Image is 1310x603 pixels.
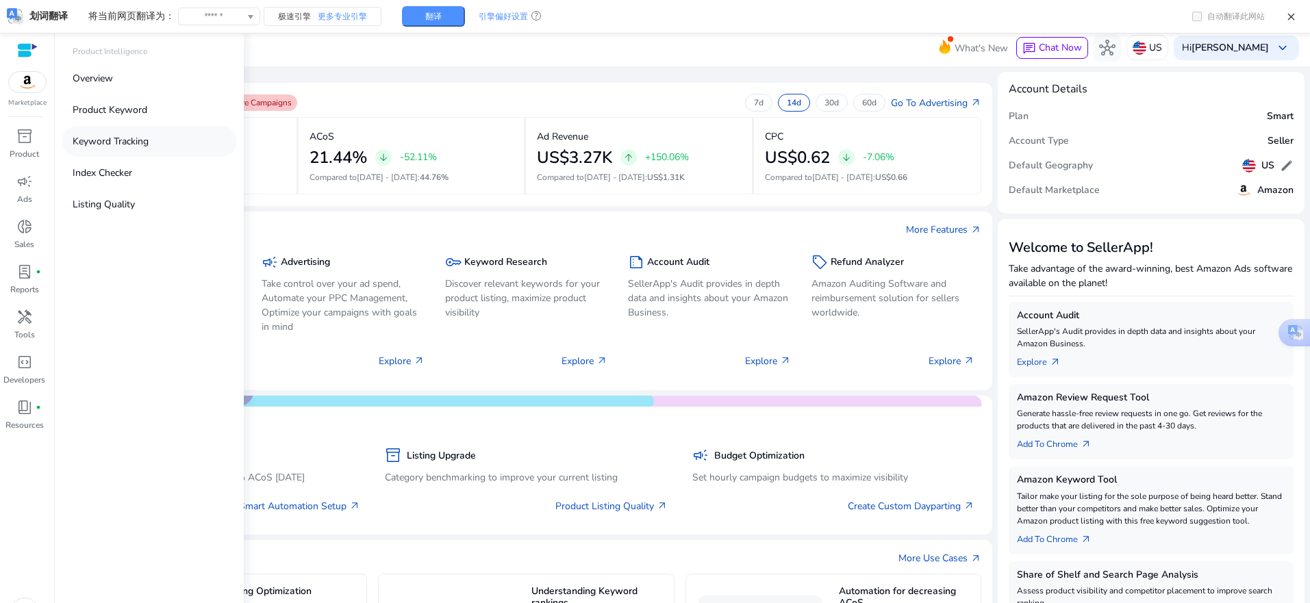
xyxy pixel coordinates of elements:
p: Compared to : [310,171,513,183]
span: arrow_outward [970,224,981,235]
span: campaign [262,254,278,270]
span: book_4 [16,399,33,415]
a: Go To Advertisingarrow_outward [891,96,981,110]
span: [DATE] - [DATE] [812,172,873,183]
h5: Advertising [281,257,330,268]
h5: Keyword Research [464,257,547,268]
span: arrow_outward [963,500,974,511]
p: Tailor make your listing for the sole purpose of being heard better. Stand better than your compe... [1017,490,1285,527]
span: arrow_upward [623,152,634,163]
h2: US$0.62 [765,148,830,168]
span: donut_small [16,218,33,235]
h5: Plan [1009,111,1029,123]
span: campaign [16,173,33,190]
b: [PERSON_NAME] [1192,41,1269,54]
span: inventory_2 [16,128,33,144]
span: code_blocks [16,354,33,370]
a: Add To Chrome [1017,527,1103,546]
span: arrow_outward [963,355,974,366]
p: Generate hassle-free review requests in one go. Get reviews for the products that are delivered i... [1017,407,1285,432]
button: chatChat Now [1016,37,1088,59]
a: Product Listing Quality [555,499,668,513]
h5: Amazon Keyword Tool [1017,474,1285,486]
p: Take control over your ad spend, Automate your PPC Management, Optimize your campaigns with goals... [262,277,425,334]
h5: Smart [1267,111,1294,123]
p: Overview [73,71,113,86]
p: Keyword Tracking [73,134,149,149]
img: us.svg [1133,41,1146,55]
p: Ads [17,193,32,205]
p: Explore [562,354,607,368]
a: More Use Casesarrow_outward [898,551,981,565]
span: US$1.31K [647,172,685,183]
h5: Amazon Review Request Tool [1017,392,1285,404]
p: Reports [10,283,39,296]
p: Marketplace [8,98,47,108]
p: Sales [14,238,34,251]
span: keyboard_arrow_down [1274,40,1291,56]
span: lab_profile [16,264,33,280]
span: key [445,254,462,270]
p: CPC [765,129,783,144]
h5: Account Type [1009,136,1069,147]
span: arrow_outward [1050,357,1061,368]
h3: Welcome to SellerApp! [1009,240,1294,256]
p: Index Checker [73,166,132,180]
h5: Account Audit [647,257,709,268]
h5: Refund Analyzer [831,257,904,268]
h5: US [1261,160,1274,172]
span: sell [811,254,828,270]
span: campaign [692,447,709,463]
p: ACoS [310,129,334,144]
h2: 21.44% [310,148,367,168]
span: arrow_outward [1081,534,1092,545]
p: -52.11% [400,153,437,162]
h5: Default Marketplace [1009,185,1100,196]
p: Set hourly campaign budgets to maximize visibility [692,470,974,485]
span: summarize [628,254,644,270]
span: arrow_outward [780,355,791,366]
span: arrow_outward [349,500,360,511]
h5: Share of Shelf and Search Page Analysis [1017,569,1285,581]
p: +150.06% [645,153,689,162]
h5: Budget Optimization [714,450,805,462]
a: Explorearrow_outward [1017,350,1072,369]
span: arrow_outward [596,355,607,366]
span: hub [1099,40,1116,56]
span: edit [1280,159,1294,172]
span: arrow_downward [841,152,852,163]
h2: US$3.27K [537,148,612,168]
h5: Amazon [1257,185,1294,196]
span: handyman [16,309,33,325]
span: US$0.66 [875,172,907,183]
p: Product Keyword [73,103,147,117]
p: 30d [824,97,839,108]
span: arrow_downward [378,152,389,163]
p: Resources [5,419,44,431]
span: 44.76% [420,172,449,183]
span: arrow_outward [970,97,981,108]
h5: Listing Upgrade [407,450,476,462]
a: More Featuresarrow_outward [906,222,981,237]
p: Explore [929,354,974,368]
a: Smart Automation Setup [239,499,360,513]
p: Discover relevant keywords for your product listing, maximize product visibility [445,277,608,320]
p: Explore [379,354,425,368]
p: SellerApp's Audit provides in depth data and insights about your Amazon Business. [1017,325,1285,350]
span: chat [1022,42,1036,55]
span: What's New [955,36,1008,60]
p: Amazon Auditing Software and reimbursement solution for sellers worldwide. [811,277,974,320]
p: Take advantage of the award-winning, best Amazon Ads software available on the planet! [1009,261,1294,290]
a: Create Custom Dayparting [848,499,974,513]
p: SellerApp's Audit provides in depth data and insights about your Amazon Business. [628,277,791,320]
h5: Default Geography [1009,160,1093,172]
p: 60d [862,97,877,108]
p: Compared to : [537,171,740,183]
img: us.svg [1242,159,1256,172]
span: fiber_manual_record [36,269,41,274]
p: 7d [754,97,764,108]
p: Developers [3,374,45,386]
p: Hi [1182,43,1269,53]
p: Category benchmarking to improve your current listing [385,470,667,485]
span: arrow_outward [657,500,668,511]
